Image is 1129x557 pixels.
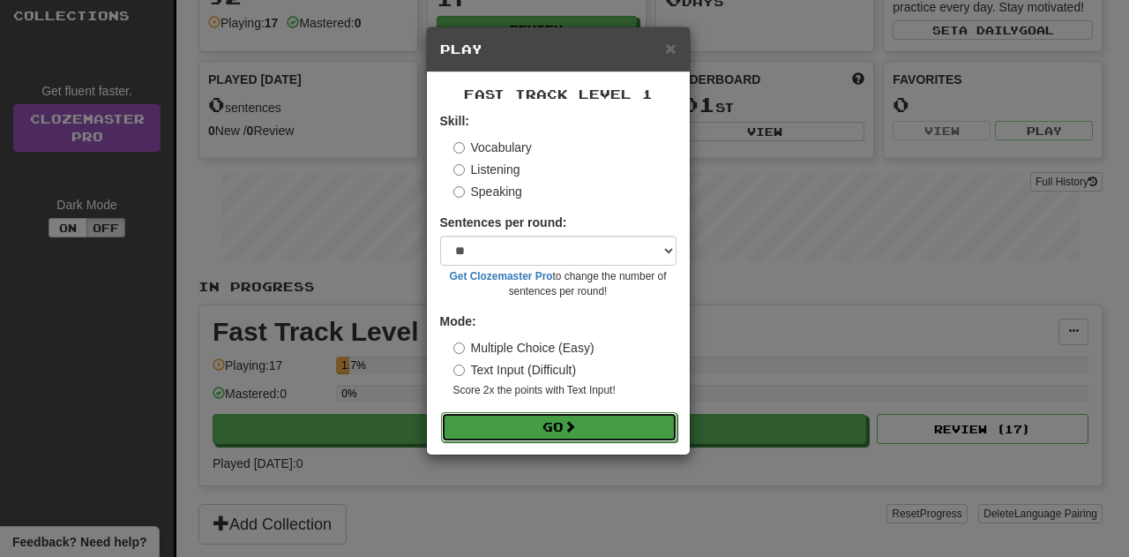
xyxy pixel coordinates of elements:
button: Close [665,39,676,57]
strong: Mode: [440,314,476,328]
label: Listening [453,161,520,178]
small: Score 2x the points with Text Input ! [453,383,677,398]
input: Speaking [453,186,465,198]
span: Fast Track Level 1 [464,87,653,102]
strong: Skill: [440,114,469,128]
button: Go [441,412,677,442]
span: × [665,38,676,58]
input: Multiple Choice (Easy) [453,342,465,354]
input: Text Input (Difficult) [453,365,465,376]
label: Speaking [453,183,522,200]
input: Listening [453,164,465,176]
h5: Play [440,41,677,58]
small: to change the number of sentences per round! [440,269,677,299]
label: Sentences per round: [440,214,567,231]
label: Multiple Choice (Easy) [453,339,594,357]
a: Get Clozemaster Pro [450,270,553,282]
label: Text Input (Difficult) [453,361,577,379]
label: Vocabulary [453,139,532,156]
input: Vocabulary [453,142,465,154]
